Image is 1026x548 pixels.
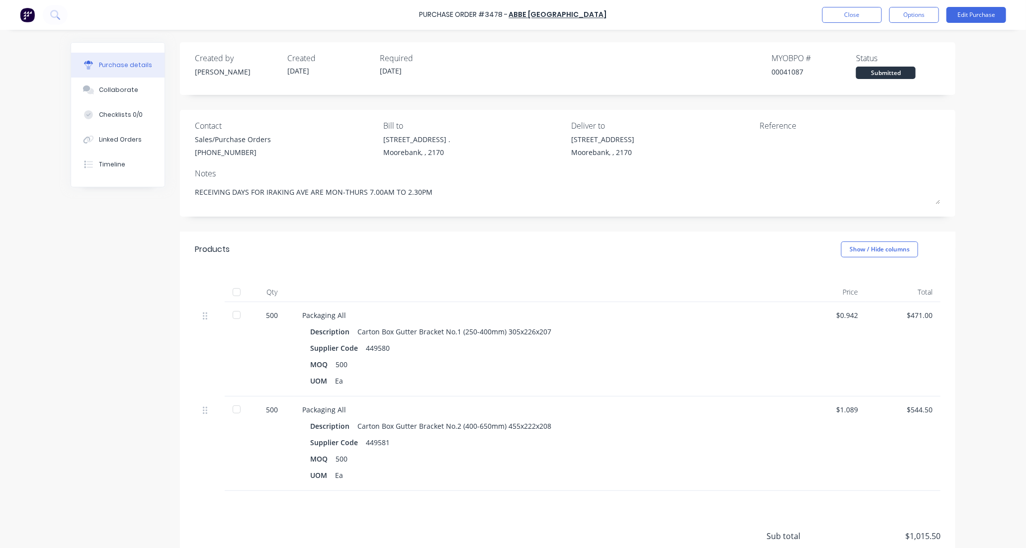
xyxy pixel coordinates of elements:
[822,7,882,23] button: Close
[841,241,918,257] button: Show / Hide columns
[195,243,230,255] div: Products
[99,160,125,169] div: Timeline
[257,310,286,320] div: 500
[195,147,271,157] div: [PHONE_NUMBER]
[195,167,940,179] div: Notes
[310,468,335,482] div: UOM
[336,357,347,372] div: 500
[771,52,856,64] div: MYOB PO #
[71,78,165,102] button: Collaborate
[20,7,35,22] img: Factory
[302,404,783,415] div: Packaging All
[310,341,366,355] div: Supplier Code
[250,282,294,302] div: Qty
[335,374,343,388] div: Ea
[420,10,508,20] div: Purchase Order #3478 -
[366,435,390,450] div: 449581
[383,134,450,145] div: [STREET_ADDRESS] .
[310,419,357,433] div: Description
[195,182,940,204] textarea: RECEIVING DAYS FOR IRAKING AVE ARE MON-THURS 7.00AM TO 2.30PM
[383,147,450,157] div: Moorebank, , 2170
[99,61,152,70] div: Purchase details
[866,282,940,302] div: Total
[946,7,1006,23] button: Edit Purchase
[357,419,551,433] div: Carton Box Gutter Bracket No.2 (400-650mm) 455x222x208
[310,357,336,372] div: MOQ
[99,135,142,144] div: Linked Orders
[799,310,858,320] div: $0.942
[767,530,841,542] span: Sub total
[760,120,940,132] div: Reference
[874,310,933,320] div: $471.00
[380,52,464,64] div: Required
[383,120,564,132] div: Bill to
[310,324,357,339] div: Description
[71,53,165,78] button: Purchase details
[195,120,376,132] div: Contact
[71,152,165,177] button: Timeline
[799,404,858,415] div: $1.089
[195,134,271,145] div: Sales/Purchase Orders
[310,435,366,450] div: Supplier Code
[874,404,933,415] div: $544.50
[366,341,390,355] div: 449580
[335,468,343,482] div: Ea
[509,10,607,20] a: ABBE [GEOGRAPHIC_DATA]
[310,374,335,388] div: UOM
[287,52,372,64] div: Created
[889,7,939,23] button: Options
[99,110,143,119] div: Checklists 0/0
[336,452,347,466] div: 500
[195,52,279,64] div: Created by
[71,127,165,152] button: Linked Orders
[572,120,753,132] div: Deliver to
[257,404,286,415] div: 500
[99,85,138,94] div: Collaborate
[791,282,866,302] div: Price
[302,310,783,320] div: Packaging All
[310,452,336,466] div: MOQ
[771,67,856,77] div: 00041087
[856,67,916,79] div: Submitted
[572,147,635,157] div: Moorebank, , 2170
[856,52,940,64] div: Status
[195,67,279,77] div: [PERSON_NAME]
[357,324,551,339] div: Carton Box Gutter Bracket No.1 (250-400mm) 305x226x207
[841,530,940,542] span: $1,015.50
[572,134,635,145] div: [STREET_ADDRESS]
[71,102,165,127] button: Checklists 0/0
